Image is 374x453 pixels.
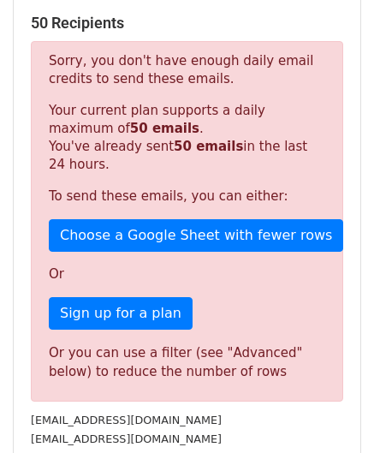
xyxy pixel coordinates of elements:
a: Choose a Google Sheet with fewer rows [49,219,343,252]
div: Or you can use a filter (see "Advanced" below) to reduce the number of rows [49,343,325,382]
p: To send these emails, you can either: [49,188,325,206]
p: Sorry, you don't have enough daily email credits to send these emails. [49,52,325,88]
iframe: Chat Widget [288,371,374,453]
strong: 50 emails [174,139,243,154]
small: [EMAIL_ADDRESS][DOMAIN_NAME] [31,432,222,445]
p: Your current plan supports a daily maximum of . You've already sent in the last 24 hours. [49,102,325,174]
h5: 50 Recipients [31,14,343,33]
p: Or [49,265,325,283]
small: [EMAIL_ADDRESS][DOMAIN_NAME] [31,414,222,426]
strong: 50 emails [130,121,199,136]
a: Sign up for a plan [49,297,193,330]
